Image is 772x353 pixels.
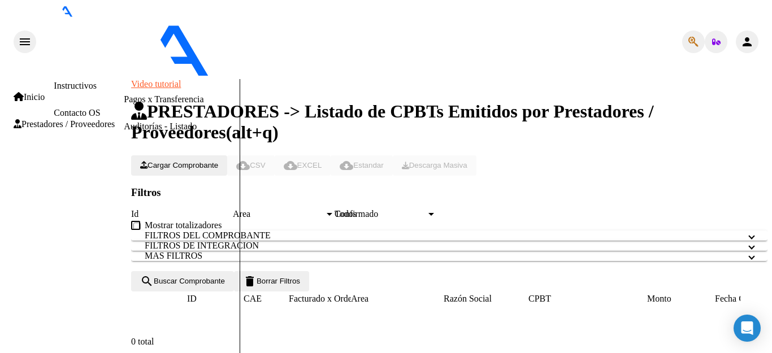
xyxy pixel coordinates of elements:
mat-expansion-panel-header: FILTROS DE INTEGRACION [131,241,767,251]
img: Logo SAAS [36,17,304,77]
span: (alt+q) [226,122,279,142]
app-download-masive: Descarga masiva de comprobantes (adjuntos) [393,160,476,169]
span: Facturado x Orden De [289,294,370,303]
mat-panel-title: MAS FILTROS [145,251,740,261]
span: Descarga Masiva [402,161,467,169]
datatable-header-cell: Area [351,291,427,306]
mat-icon: cloud_download [340,159,353,172]
a: Inicio [14,92,45,102]
mat-expansion-panel-header: FILTROS DEL COMPROBANTE [131,230,767,241]
span: Borrar Filtros [243,277,300,285]
button: Descarga Masiva [393,155,476,176]
span: EXCEL [284,161,322,169]
mat-panel-title: FILTROS DEL COMPROBANTE [145,230,740,241]
span: Estandar [340,161,383,169]
span: CPBT [528,294,551,303]
a: Pagos x Transferencia [124,94,203,104]
button: CSV [227,155,274,176]
span: Area [233,209,324,219]
button: EXCEL [275,155,331,176]
span: Area [351,294,368,303]
a: Contacto OS [54,108,100,117]
button: Estandar [331,155,392,176]
span: CAE [244,294,262,303]
span: Fecha Cpbt [715,294,756,303]
datatable-header-cell: Razón Social [444,291,528,306]
a: Prestadores / Proveedores [14,119,115,129]
datatable-header-cell: CAE [244,291,289,306]
span: PRESTADORES -> Listado de CPBTs Emitidos por Prestadores / Proveedores [131,101,654,142]
span: Razón Social [444,294,492,303]
span: Monto [647,294,671,303]
mat-icon: cloud_download [284,159,297,172]
datatable-header-cell: Fecha Cpbt [715,291,766,306]
datatable-header-cell: CPBT [528,291,647,306]
div: 0 total [131,337,767,347]
h3: Filtros [131,186,767,199]
mat-icon: cloud_download [236,159,250,172]
span: CSV [236,161,265,169]
button: Borrar Filtros [234,271,309,291]
datatable-header-cell: Monto [647,291,715,306]
datatable-header-cell: Facturado x Orden De [289,291,351,306]
mat-icon: delete [243,274,257,288]
mat-icon: menu [18,35,32,49]
span: Todos [335,209,357,219]
mat-panel-title: FILTROS DE INTEGRACION [145,241,740,251]
span: - [PERSON_NAME] [343,69,420,79]
span: - osepjana [304,69,343,79]
mat-expansion-panel-header: MAS FILTROS [131,251,767,261]
a: Auditorías - Listado [124,121,197,131]
div: Open Intercom Messenger [734,315,761,342]
mat-icon: person [740,35,754,49]
a: Instructivos [54,81,97,90]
